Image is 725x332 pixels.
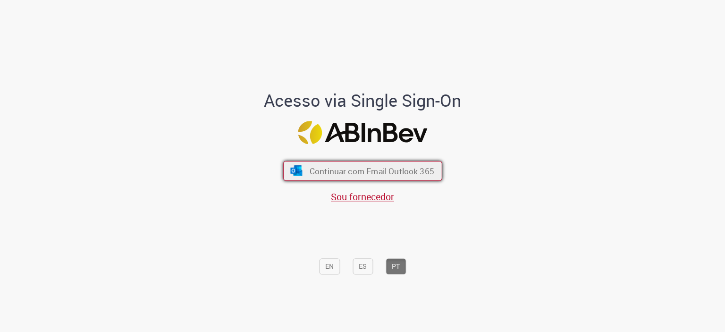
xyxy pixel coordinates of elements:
button: ES [353,259,373,275]
img: ícone Azure/Microsoft 360 [289,165,303,176]
span: Continuar com Email Outlook 365 [309,165,434,176]
img: Logo ABInBev [298,121,427,145]
h1: Acesso via Single Sign-On [232,91,494,110]
a: Sou fornecedor [331,190,394,203]
button: EN [319,259,340,275]
button: PT [386,259,406,275]
button: ícone Azure/Microsoft 360 Continuar com Email Outlook 365 [283,161,442,180]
